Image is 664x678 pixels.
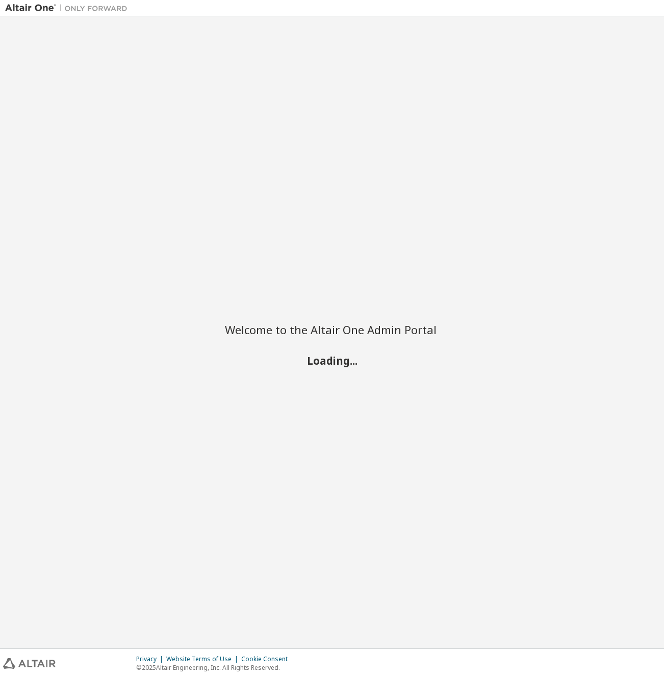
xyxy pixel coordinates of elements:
img: Altair One [5,3,133,13]
p: © 2025 Altair Engineering, Inc. All Rights Reserved. [136,663,294,672]
h2: Welcome to the Altair One Admin Portal [225,322,439,337]
img: altair_logo.svg [3,658,56,669]
h2: Loading... [225,354,439,367]
div: Privacy [136,655,166,663]
div: Website Terms of Use [166,655,241,663]
div: Cookie Consent [241,655,294,663]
